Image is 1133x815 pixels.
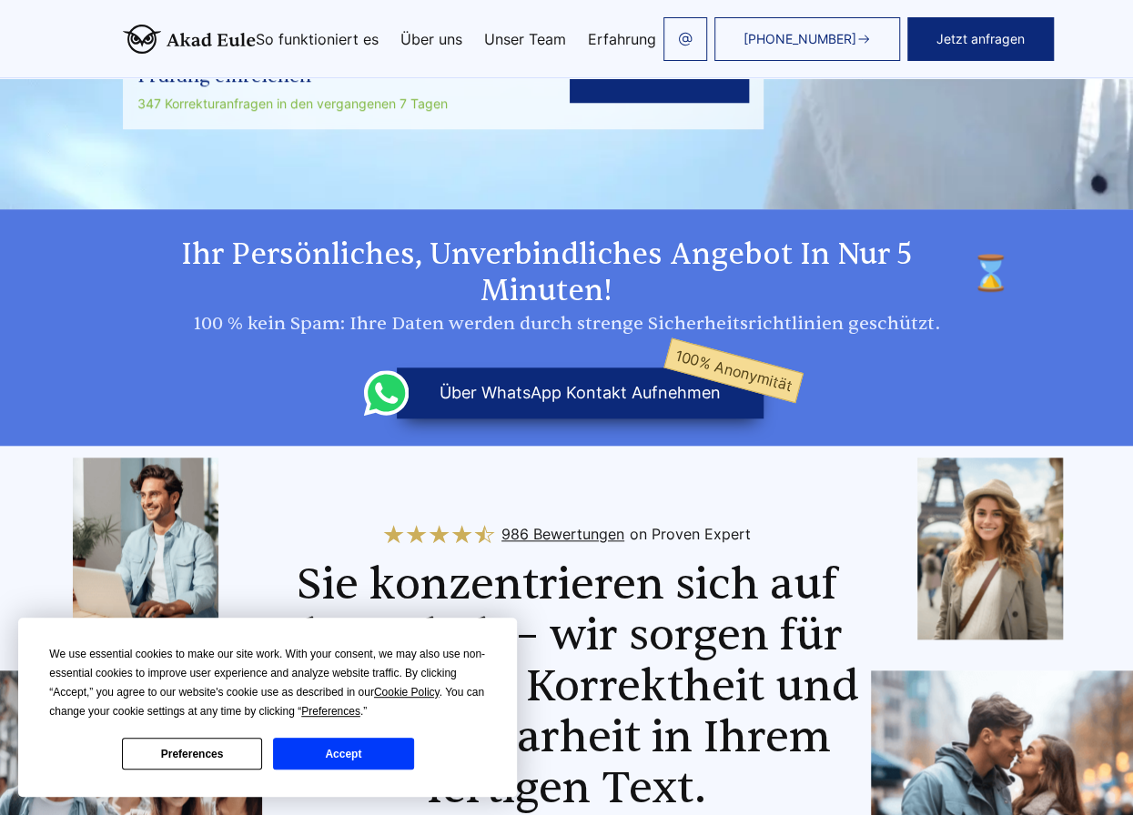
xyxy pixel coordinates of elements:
a: Unser Team [484,32,566,46]
img: time [971,236,1011,309]
a: [PHONE_NUMBER] [714,17,900,61]
span: 986 Bewertungen [501,519,624,548]
button: über WhatsApp Kontakt aufnehmen100% Anonymität [397,367,764,418]
div: 100 % kein Spam: Ihre Daten werden durch strenge Sicherheitsrichtlinien geschützt. [123,309,1011,338]
div: Cookie Consent Prompt [18,618,517,797]
button: Accept [273,738,413,770]
span: [PHONE_NUMBER] [744,32,856,46]
a: Erfahrung [588,32,656,46]
span: Preferences [301,705,360,718]
img: logo [123,25,256,54]
a: So funktioniert es [256,32,379,46]
span: Cookie Policy [374,686,440,699]
img: email [678,32,693,46]
img: img6 [917,458,1063,639]
div: We use essential cookies to make our site work. With your consent, we may also use non-essential ... [49,645,486,721]
button: Jetzt anfragen [907,17,1054,61]
span: 100% Anonymität [664,337,804,403]
h2: Sie konzentrieren sich auf den Inhalt – wir sorgen für sprachliche Korrektheit und formale Klarhe... [254,559,880,814]
a: 986 Bewertungenon Proven Expert [382,519,751,548]
a: Über uns [400,32,462,46]
img: img2 [73,458,218,639]
button: Preferences [122,738,262,770]
h2: Ihr persönliches, unverbindliches Angebot in nur 5 Minuten! [123,236,1011,309]
div: 347 Korrekturanfragen in den vergangenen 7 Tagen [137,93,570,115]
